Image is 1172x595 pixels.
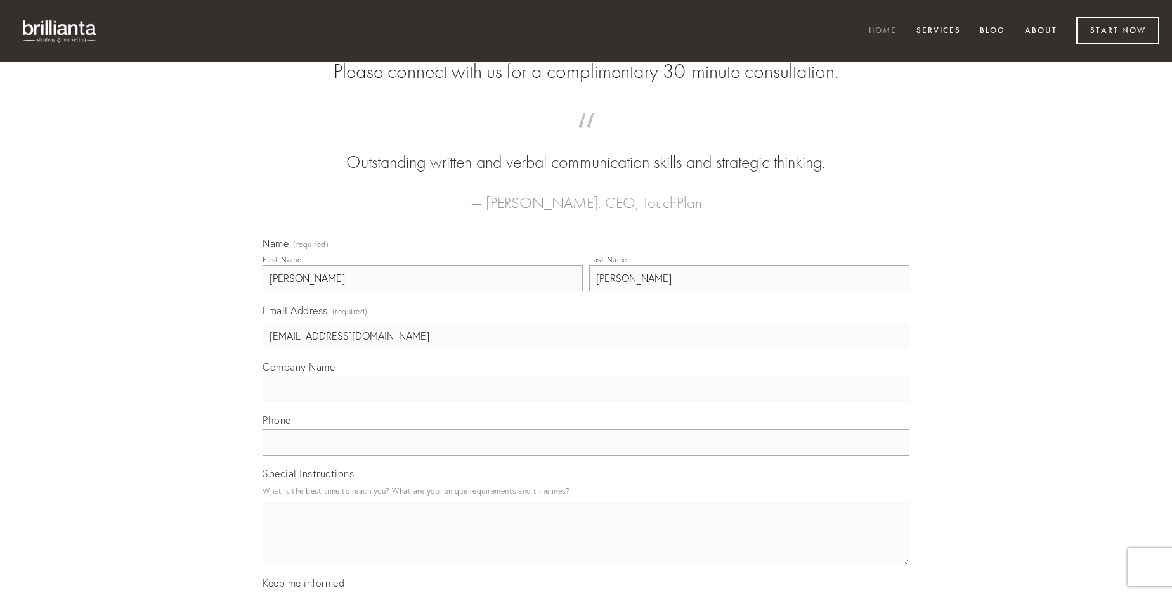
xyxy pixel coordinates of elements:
[13,13,108,49] img: brillianta - research, strategy, marketing
[283,125,889,150] span: “
[263,237,289,250] span: Name
[283,125,889,175] blockquote: Outstanding written and verbal communication skills and strategic thinking.
[1017,21,1065,42] a: About
[972,21,1013,42] a: Blog
[332,303,368,320] span: (required)
[263,482,909,499] p: What is the best time to reach you? What are your unique requirements and timelines?
[861,21,905,42] a: Home
[263,60,909,84] h2: Please connect with us for a complimentary 30-minute consultation.
[263,467,354,480] span: Special Instructions
[263,255,301,264] div: First Name
[1076,17,1159,44] a: Start Now
[283,175,889,215] figcaption: — [PERSON_NAME], CEO, TouchPlan
[908,21,969,42] a: Services
[263,304,328,317] span: Email Address
[263,577,344,589] span: Keep me informed
[589,255,627,264] div: Last Name
[263,414,291,426] span: Phone
[263,361,335,373] span: Company Name
[293,241,329,248] span: (required)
